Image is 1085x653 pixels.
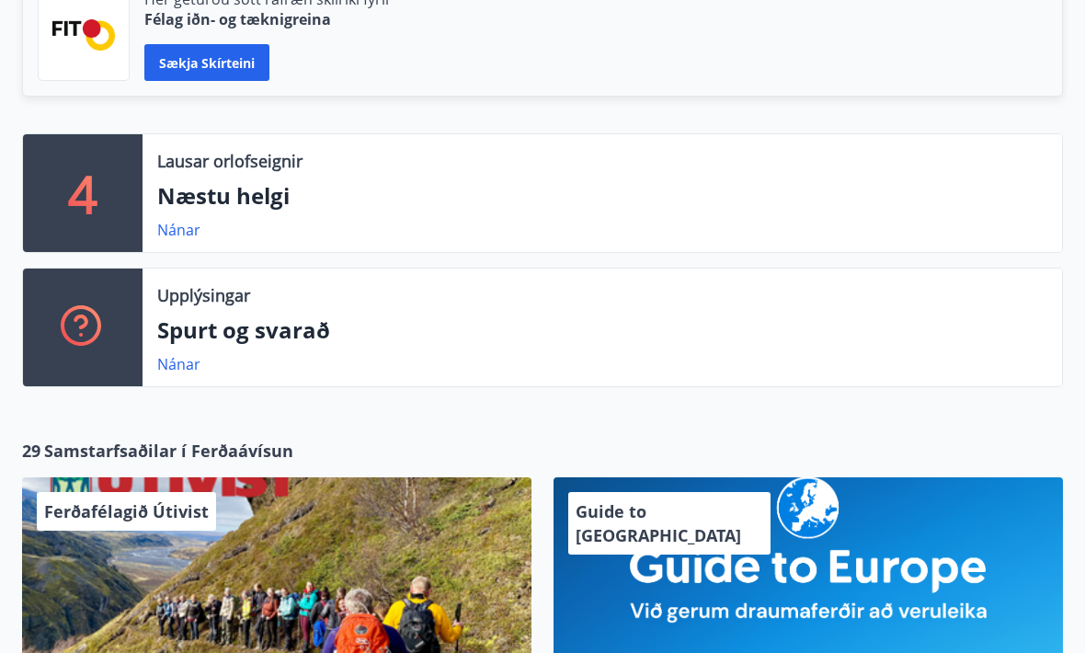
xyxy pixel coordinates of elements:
a: Nánar [157,354,200,374]
button: Sækja skírteini [144,44,269,81]
p: 4 [68,158,97,228]
p: Upplýsingar [157,283,250,307]
img: FPQVkF9lTnNbbaRSFyT17YYeljoOGk5m51IhT0bO.png [52,19,115,50]
span: Guide to [GEOGRAPHIC_DATA] [576,500,741,546]
p: Lausar orlofseignir [157,149,303,173]
p: Næstu helgi [157,180,1047,212]
span: Ferðafélagið Útivist [44,500,209,522]
span: Samstarfsaðilar í Ferðaávísun [44,439,293,463]
a: Nánar [157,220,200,240]
p: Félag iðn- og tæknigreina [144,9,392,29]
p: Spurt og svarað [157,315,1047,346]
span: 29 [22,439,40,463]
